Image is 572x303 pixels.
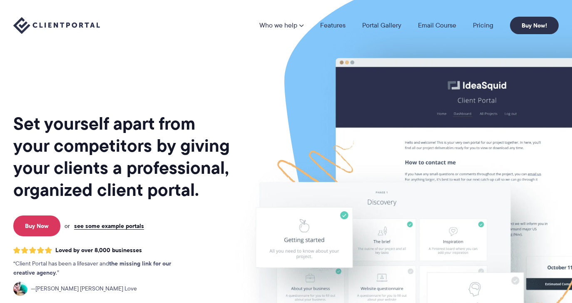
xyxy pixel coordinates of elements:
[65,222,70,230] span: or
[362,22,401,29] a: Portal Gallery
[13,113,231,201] h1: Set yourself apart from your competitors by giving your clients a professional, organized client ...
[13,259,171,277] strong: the missing link for our creative agency
[320,22,346,29] a: Features
[31,284,137,293] span: [PERSON_NAME] [PERSON_NAME] Love
[55,247,142,254] span: Loved by over 8,000 businesses
[74,222,144,230] a: see some example portals
[418,22,456,29] a: Email Course
[473,22,493,29] a: Pricing
[510,17,559,34] a: Buy Now!
[13,215,60,236] a: Buy Now
[259,22,303,29] a: Who we help
[13,259,188,278] p: Client Portal has been a lifesaver and .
